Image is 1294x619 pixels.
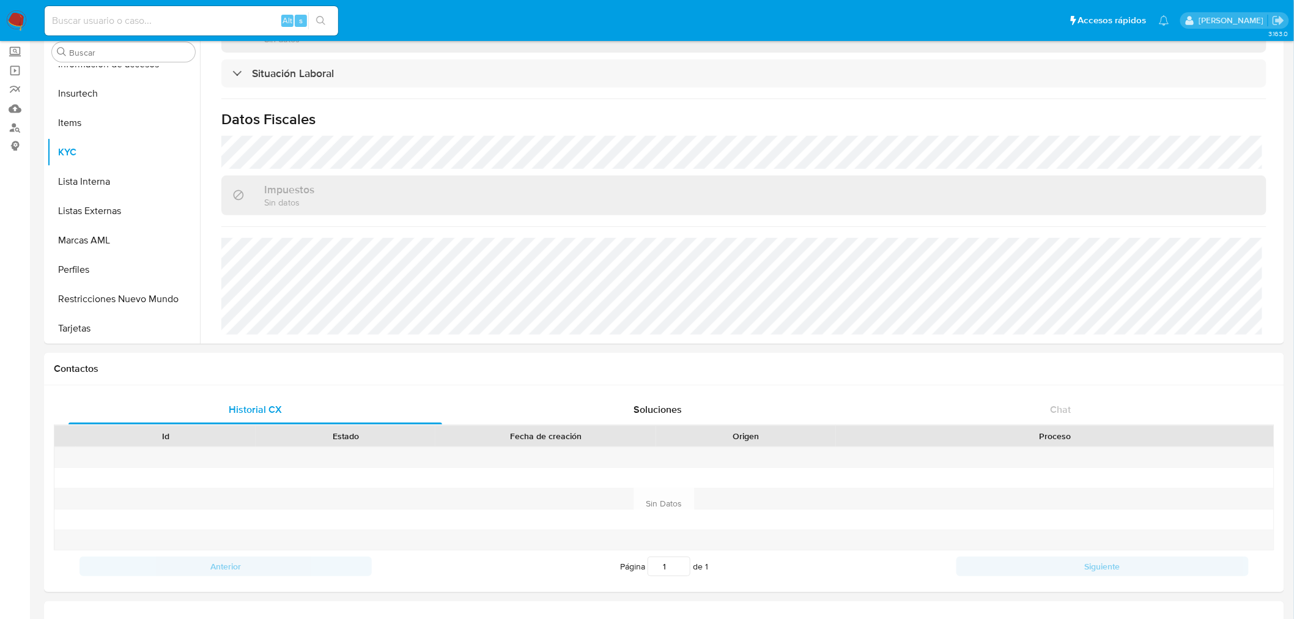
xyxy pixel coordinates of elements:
[665,430,827,442] div: Origen
[47,138,200,167] button: KYC
[221,110,1266,128] h1: Datos Fiscales
[47,284,200,314] button: Restricciones Nuevo Mundo
[1159,15,1169,26] a: Notificaciones
[54,363,1274,375] h1: Contactos
[47,79,200,108] button: Insurtech
[308,12,333,29] button: search-icon
[47,167,200,196] button: Lista Interna
[845,430,1265,442] div: Proceso
[47,314,200,343] button: Tarjetas
[45,13,338,29] input: Buscar usuario o caso...
[229,402,282,417] span: Historial CX
[264,196,314,208] p: Sin datos
[252,67,334,80] h3: Situación Laboral
[283,15,292,26] span: Alt
[84,430,247,442] div: Id
[47,196,200,226] button: Listas Externas
[47,108,200,138] button: Items
[221,59,1266,87] div: Situación Laboral
[1078,14,1147,27] span: Accesos rápidos
[264,430,427,442] div: Estado
[47,226,200,255] button: Marcas AML
[221,176,1266,215] div: ImpuestosSin datos
[620,557,708,576] span: Página de
[264,33,309,45] p: Sin datos
[57,47,67,57] button: Buscar
[1268,29,1288,39] span: 3.163.0
[69,47,190,58] input: Buscar
[634,402,682,417] span: Soluciones
[1199,15,1268,26] p: leonardo.alvarezortiz@mercadolibre.com.co
[299,15,303,26] span: s
[705,560,708,573] span: 1
[79,557,372,576] button: Anterior
[444,430,648,442] div: Fecha de creación
[1051,402,1071,417] span: Chat
[47,255,200,284] button: Perfiles
[1272,14,1285,27] a: Salir
[956,557,1249,576] button: Siguiente
[264,183,314,196] h3: Impuestos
